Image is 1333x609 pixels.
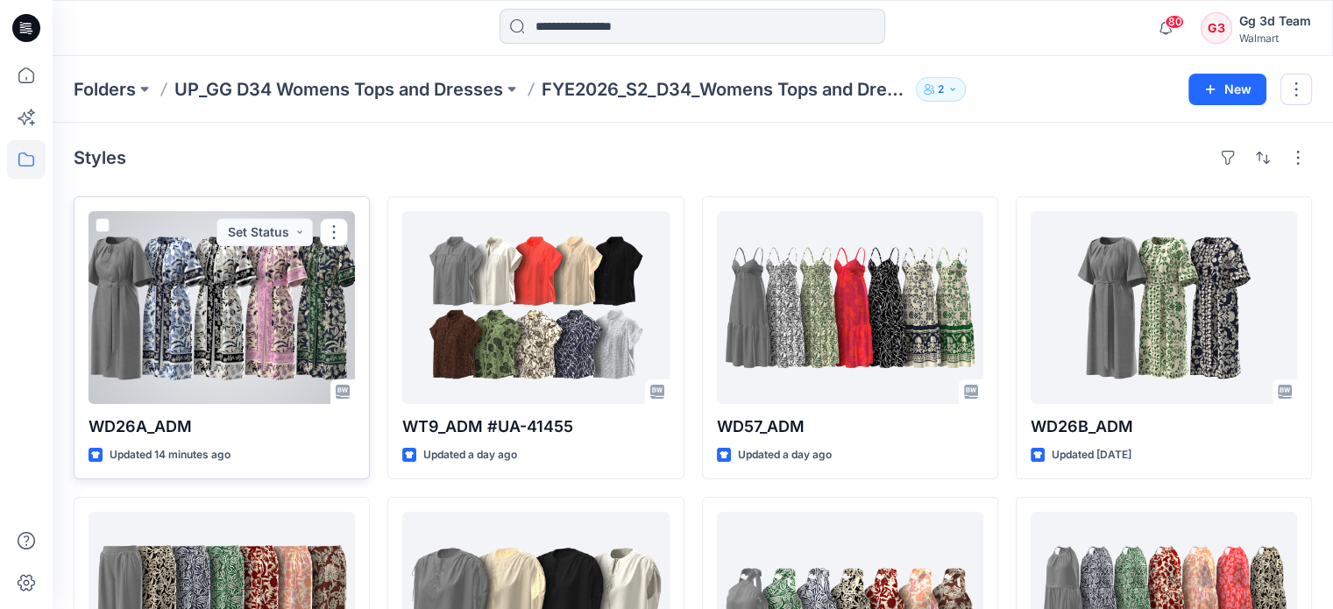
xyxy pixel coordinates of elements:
p: FYE2026_S2_D34_Womens Tops and Dresses_GG [542,77,909,102]
h4: Styles [74,147,126,168]
p: WD26B_ADM [1031,414,1297,439]
div: Walmart [1239,32,1311,45]
p: Updated [DATE] [1052,446,1131,464]
a: WD26B_ADM [1031,211,1297,404]
p: WD26A_ADM [89,414,355,439]
button: 2 [916,77,966,102]
p: Updated 14 minutes ago [110,446,230,464]
a: WD26A_ADM [89,211,355,404]
button: New [1188,74,1266,105]
div: Gg 3d Team [1239,11,1311,32]
a: WT9_ADM #UA-41455 [402,211,669,404]
a: WD57_ADM [717,211,983,404]
div: G3 [1201,12,1232,44]
p: Updated a day ago [738,446,832,464]
p: 2 [938,80,944,99]
span: 80 [1165,15,1184,29]
a: UP_GG D34 Womens Tops and Dresses [174,77,503,102]
p: WD57_ADM [717,414,983,439]
p: WT9_ADM #UA-41455 [402,414,669,439]
a: Folders [74,77,136,102]
p: Updated a day ago [423,446,517,464]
